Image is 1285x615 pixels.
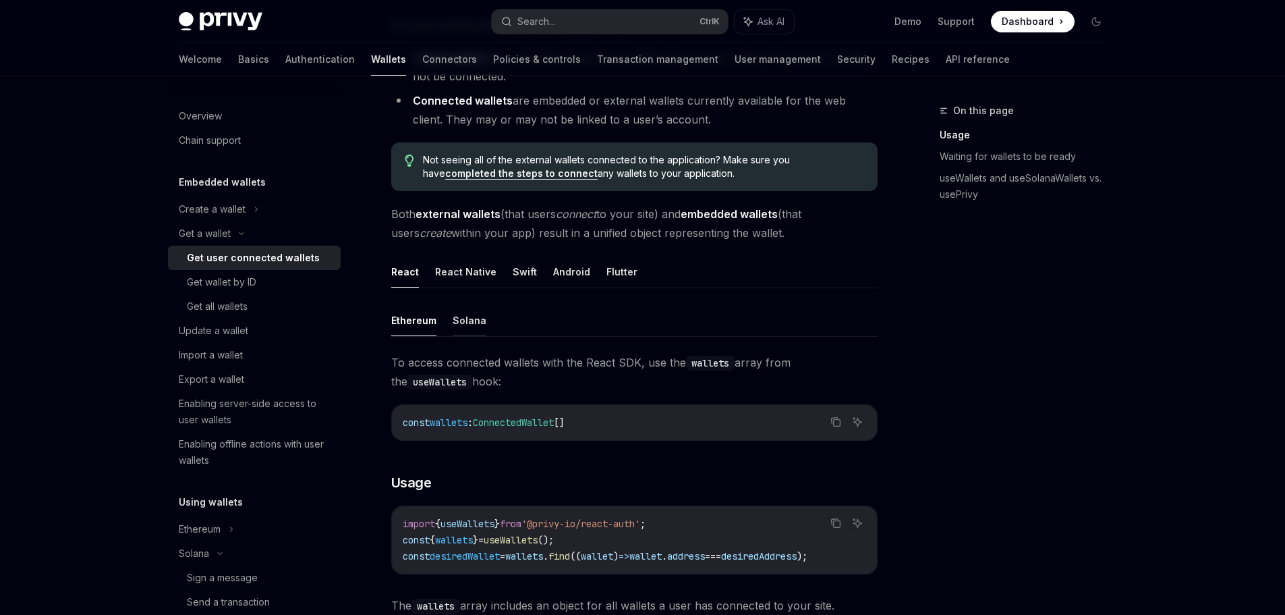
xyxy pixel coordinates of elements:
[168,367,341,392] a: Export a wallet
[179,225,231,242] div: Get a wallet
[179,43,222,76] a: Welcome
[991,11,1075,32] a: Dashboard
[391,91,878,129] li: are embedded or external wallets currently available for the web client. They may or may not be l...
[391,353,878,391] span: To access connected wallets with the React SDK, use the array from the hook:
[721,550,797,562] span: desiredAddress
[493,43,581,76] a: Policies & controls
[168,104,341,128] a: Overview
[179,108,222,124] div: Overview
[411,599,460,614] code: wallets
[827,514,845,532] button: Copy the contents from the code block
[849,514,866,532] button: Ask AI
[946,43,1010,76] a: API reference
[735,9,794,34] button: Ask AI
[391,596,878,615] span: The array includes an object for all wallets a user has connected to your site.
[413,94,513,107] strong: Connected wallets
[440,518,494,530] span: useWallets
[407,375,472,390] code: useWallets
[403,417,430,429] span: const
[285,43,355,76] a: Authentication
[570,550,581,562] span: ((
[416,207,501,221] strong: external wallets
[187,274,256,290] div: Get wallet by ID
[606,256,637,288] button: Flutter
[581,550,613,562] span: wallet
[179,174,266,190] h5: Embedded wallets
[619,550,629,562] span: =>
[179,201,246,217] div: Create a wallet
[837,43,876,76] a: Security
[391,304,436,336] button: Ethereum
[500,550,505,562] span: =
[681,207,778,221] strong: embedded wallets
[179,323,248,339] div: Update a wallet
[521,518,640,530] span: '@privy-io/react-auth'
[430,417,467,429] span: wallets
[705,550,721,562] span: ===
[391,205,878,242] span: Both (that users to your site) and (that users within your app) result in a unified object repres...
[513,256,537,288] button: Swift
[168,128,341,153] a: Chain support
[892,43,930,76] a: Recipes
[699,16,720,27] span: Ctrl K
[403,534,430,546] span: const
[953,103,1014,119] span: On this page
[940,167,1118,205] a: useWallets and useSolanaWallets vs. usePrivy
[187,594,270,610] div: Send a transaction
[179,494,243,510] h5: Using wallets
[187,570,258,586] div: Sign a message
[505,550,543,562] span: wallets
[423,153,863,180] span: Not seeing all of the external wallets connected to the application? Make sure you have any walle...
[179,132,241,149] div: Chain support
[168,246,341,270] a: Get user connected wallets
[403,518,435,530] span: import
[640,518,646,530] span: ;
[1085,11,1107,32] button: Toggle dark mode
[1002,15,1054,28] span: Dashboard
[168,294,341,319] a: Get all wallets
[553,256,590,288] button: Android
[179,347,243,363] div: Import a wallet
[168,319,341,343] a: Update a wallet
[548,550,570,562] span: find
[543,550,548,562] span: .
[179,521,221,537] div: Ethereum
[168,392,341,432] a: Enabling server-side access to user wallets
[667,550,705,562] span: address
[179,436,333,469] div: Enabling offline actions with user wallets
[179,12,262,31] img: dark logo
[168,343,341,367] a: Import a wallet
[371,43,406,76] a: Wallets
[238,43,269,76] a: Basics
[940,146,1118,167] a: Waiting for wallets to be ready
[662,550,667,562] span: .
[473,417,554,429] span: ConnectedWallet
[629,550,662,562] span: wallet
[405,155,414,167] svg: Tip
[894,15,921,28] a: Demo
[613,550,619,562] span: )
[467,417,473,429] span: :
[435,256,496,288] button: React Native
[556,207,596,221] em: connect
[827,413,845,431] button: Copy the contents from the code block
[168,566,341,590] a: Sign a message
[420,226,451,240] em: create
[422,43,477,76] a: Connectors
[500,518,521,530] span: from
[168,270,341,294] a: Get wallet by ID
[494,518,500,530] span: }
[538,534,554,546] span: ();
[686,356,735,371] code: wallets
[938,15,975,28] a: Support
[478,534,484,546] span: =
[517,14,555,30] div: Search...
[430,550,500,562] span: desiredWallet
[758,15,784,28] span: Ask AI
[797,550,807,562] span: );
[391,256,419,288] button: React
[597,43,718,76] a: Transaction management
[445,167,598,180] a: completed the steps to connect
[168,590,341,614] a: Send a transaction
[435,518,440,530] span: {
